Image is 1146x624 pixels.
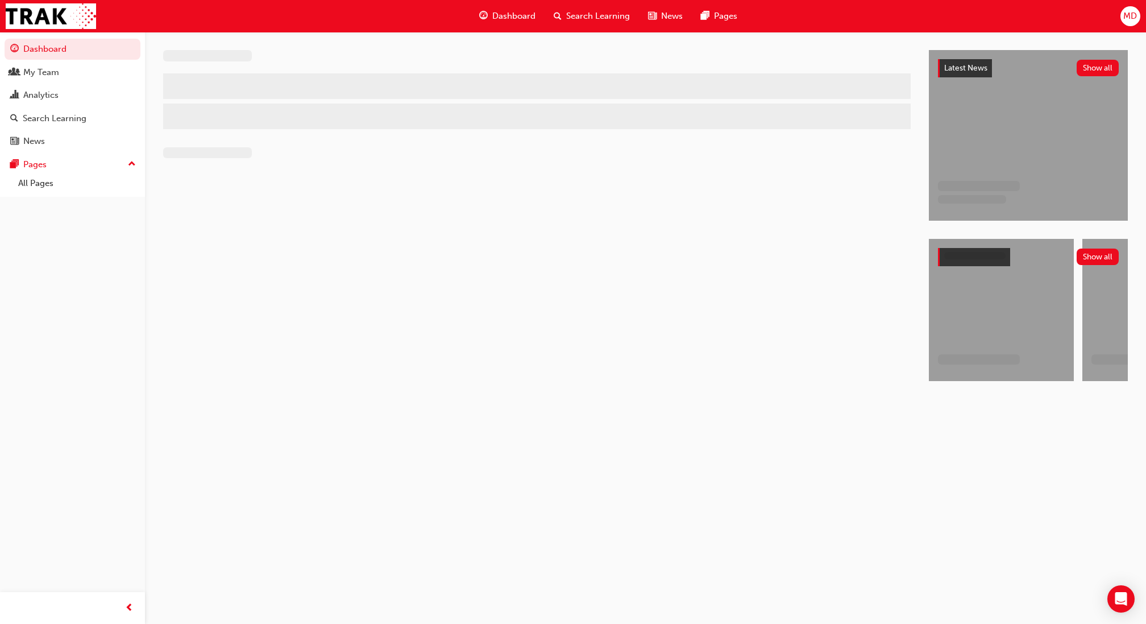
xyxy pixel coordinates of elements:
[545,5,639,28] a: search-iconSearch Learning
[938,59,1119,77] a: Latest NewsShow all
[10,68,19,78] span: people-icon
[1120,6,1140,26] button: MD
[10,114,18,124] span: search-icon
[10,44,19,55] span: guage-icon
[701,9,709,23] span: pages-icon
[23,89,59,102] div: Analytics
[479,9,488,23] span: guage-icon
[554,9,562,23] span: search-icon
[1123,10,1137,23] span: MD
[5,154,140,175] button: Pages
[1077,60,1119,76] button: Show all
[23,66,59,79] div: My Team
[14,175,140,192] a: All Pages
[692,5,746,28] a: pages-iconPages
[10,160,19,170] span: pages-icon
[5,62,140,83] a: My Team
[639,5,692,28] a: news-iconNews
[5,85,140,106] a: Analytics
[23,135,45,148] div: News
[944,63,987,73] span: Latest News
[1077,249,1119,265] button: Show all
[5,36,140,154] button: DashboardMy TeamAnalyticsSearch LearningNews
[470,5,545,28] a: guage-iconDashboard
[23,158,47,171] div: Pages
[23,112,86,125] div: Search Learning
[492,10,535,23] span: Dashboard
[1107,585,1135,613] div: Open Intercom Messenger
[5,39,140,60] a: Dashboard
[10,90,19,101] span: chart-icon
[10,137,19,147] span: news-icon
[714,10,737,23] span: Pages
[125,601,134,615] span: prev-icon
[5,131,140,152] a: News
[648,9,657,23] span: news-icon
[6,3,96,29] img: Trak
[661,10,683,23] span: News
[566,10,630,23] span: Search Learning
[128,157,136,172] span: up-icon
[938,248,1119,266] a: Show all
[5,108,140,129] a: Search Learning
